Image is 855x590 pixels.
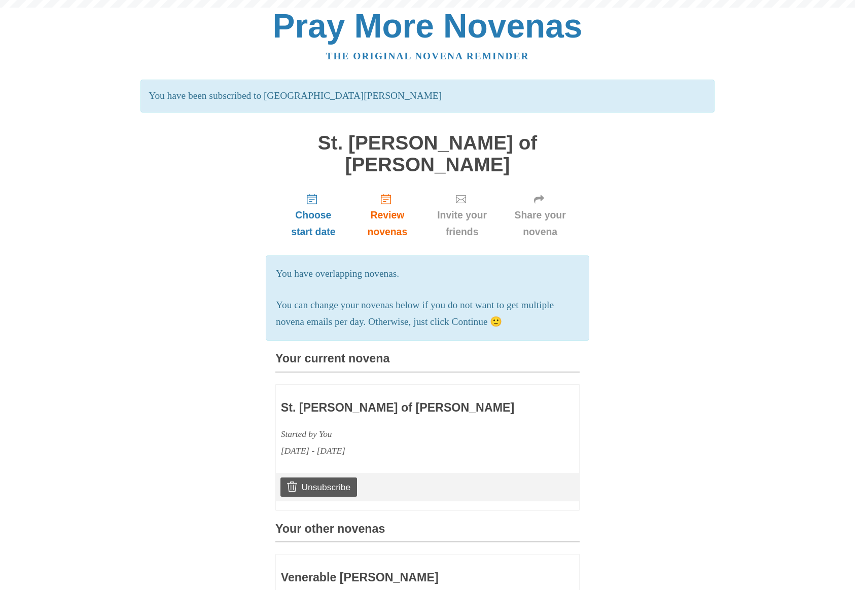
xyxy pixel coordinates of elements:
h3: Your current novena [275,352,580,372]
span: Review novenas [362,207,413,240]
a: Unsubscribe [280,477,357,497]
a: Invite your friends [423,186,501,246]
span: Choose start date [286,207,341,240]
a: Pray More Novenas [273,7,583,45]
p: You have overlapping novenas. [276,266,579,282]
p: You can change your novenas below if you do not want to get multiple novena emails per day. Other... [276,297,579,330]
span: Invite your friends [434,207,490,240]
a: Choose start date [275,186,351,246]
a: Share your novena [501,186,580,246]
a: The original novena reminder [326,51,529,61]
p: You have been subscribed to [GEOGRAPHIC_DATA][PERSON_NAME] [140,80,714,113]
span: Share your novena [511,207,569,240]
h3: Your other novenas [275,523,580,542]
a: Review novenas [351,186,423,246]
h3: St. [PERSON_NAME] of [PERSON_NAME] [281,401,515,415]
div: [DATE] - [DATE] [281,442,515,459]
h1: St. [PERSON_NAME] of [PERSON_NAME] [275,132,580,175]
h3: Venerable [PERSON_NAME] [281,571,515,584]
div: Started by You [281,426,515,442]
